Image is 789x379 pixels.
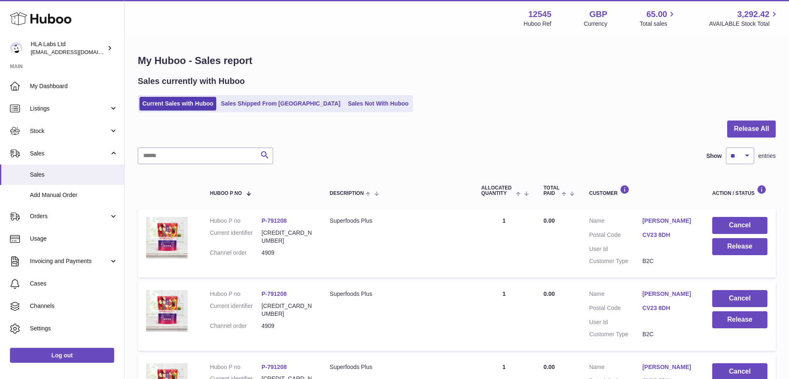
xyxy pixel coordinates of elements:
span: Sales [30,171,118,179]
h2: Sales currently with Huboo [138,76,245,87]
strong: GBP [589,9,607,20]
span: 3,292.42 [737,9,769,20]
a: CV23 8DH [642,304,696,312]
div: Action / Status [712,185,767,196]
a: 65.00 Total sales [640,9,677,28]
dd: 4909 [261,322,313,330]
dt: Huboo P no [210,290,261,298]
dt: Channel order [210,249,261,257]
div: Customer [589,185,695,196]
a: [PERSON_NAME] [642,290,696,298]
span: Total paid [543,185,559,196]
img: 125451756937823.jpg [146,290,188,332]
dt: Name [589,217,642,227]
a: Sales Not With Huboo [345,97,411,111]
dt: Current identifier [210,229,261,245]
h1: My Huboo - Sales report [138,54,776,67]
span: Listings [30,105,109,113]
a: [PERSON_NAME] [642,363,696,371]
span: Channels [30,302,118,310]
a: Sales Shipped From [GEOGRAPHIC_DATA] [218,97,343,111]
span: 0.00 [543,290,554,297]
dt: Current identifier [210,302,261,318]
dt: Name [589,363,642,373]
dt: Huboo P no [210,363,261,371]
button: Cancel [712,290,767,307]
span: 0.00 [543,217,554,224]
span: My Dashboard [30,82,118,90]
div: Superfoods Plus [330,217,464,225]
img: clinton@newgendirect.com [10,42,22,54]
span: Huboo P no [210,191,242,196]
a: 3,292.42 AVAILABLE Stock Total [709,9,779,28]
span: 0.00 [543,364,554,370]
dd: [CREDIT_CARD_NUMBER] [261,302,313,318]
span: ALLOCATED Quantity [481,185,514,196]
img: 125451756937823.jpg [146,217,188,258]
button: Cancel [712,217,767,234]
a: P-791208 [261,217,287,224]
dt: User Id [589,318,642,326]
button: Release [712,238,767,255]
dt: Name [589,290,642,300]
dt: Postal Code [589,231,642,241]
dd: [CREDIT_CARD_NUMBER] [261,229,313,245]
dt: Customer Type [589,330,642,338]
span: Settings [30,325,118,332]
td: 1 [473,282,535,351]
dd: B2C [642,330,696,338]
span: AVAILABLE Stock Total [709,20,779,28]
a: P-791208 [261,364,287,370]
span: Cases [30,280,118,288]
label: Show [706,152,722,160]
span: Sales [30,150,109,158]
span: Add Manual Order [30,191,118,199]
span: Stock [30,127,109,135]
span: entries [758,152,776,160]
span: Invoicing and Payments [30,257,109,265]
a: Log out [10,348,114,363]
a: P-791208 [261,290,287,297]
span: Description [330,191,364,196]
strong: 12545 [528,9,552,20]
dt: Channel order [210,322,261,330]
a: CV23 8DH [642,231,696,239]
span: Orders [30,212,109,220]
div: Superfoods Plus [330,363,464,371]
button: Release [712,311,767,328]
div: Superfoods Plus [330,290,464,298]
dt: Huboo P no [210,217,261,225]
dd: B2C [642,257,696,265]
dt: Postal Code [589,304,642,314]
a: [PERSON_NAME] [642,217,696,225]
button: Release All [727,121,776,138]
dt: User Id [589,245,642,253]
span: [EMAIL_ADDRESS][DOMAIN_NAME] [31,49,122,55]
div: Currency [584,20,608,28]
div: HLA Labs Ltd [31,40,105,56]
span: Usage [30,235,118,243]
span: Total sales [640,20,677,28]
dd: 4909 [261,249,313,257]
a: Current Sales with Huboo [139,97,216,111]
dt: Customer Type [589,257,642,265]
div: Huboo Ref [524,20,552,28]
span: 65.00 [646,9,667,20]
td: 1 [473,209,535,278]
